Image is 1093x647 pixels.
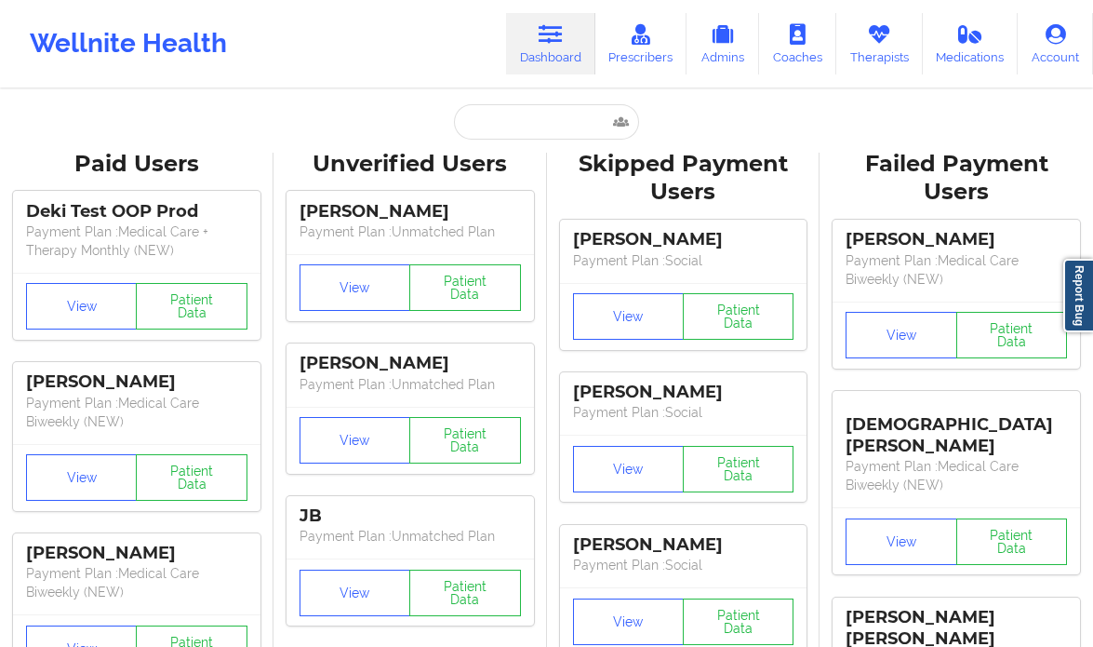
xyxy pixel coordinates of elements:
[846,400,1067,457] div: [DEMOGRAPHIC_DATA][PERSON_NAME]
[573,403,794,422] p: Payment Plan : Social
[26,564,247,601] p: Payment Plan : Medical Care Biweekly (NEW)
[1018,13,1093,74] a: Account
[26,371,247,393] div: [PERSON_NAME]
[13,150,260,179] div: Paid Users
[26,454,137,501] button: View
[573,382,794,403] div: [PERSON_NAME]
[923,13,1019,74] a: Medications
[573,446,684,492] button: View
[300,375,521,394] p: Payment Plan : Unmatched Plan
[300,570,410,616] button: View
[300,505,521,527] div: JB
[300,201,521,222] div: [PERSON_NAME]
[1063,259,1093,332] a: Report Bug
[846,457,1067,494] p: Payment Plan : Medical Care Biweekly (NEW)
[956,312,1067,358] button: Patient Data
[300,264,410,311] button: View
[136,283,247,330] button: Patient Data
[686,13,759,74] a: Admins
[136,454,247,501] button: Patient Data
[846,229,1067,250] div: [PERSON_NAME]
[759,13,836,74] a: Coaches
[683,599,793,645] button: Patient Data
[26,283,137,330] button: View
[573,534,794,556] div: [PERSON_NAME]
[287,150,534,179] div: Unverified Users
[300,527,521,546] p: Payment Plan : Unmatched Plan
[409,264,520,311] button: Patient Data
[26,222,247,260] p: Payment Plan : Medical Care + Therapy Monthly (NEW)
[846,251,1067,289] p: Payment Plan : Medical Care Biweekly (NEW)
[26,543,247,564] div: [PERSON_NAME]
[833,150,1080,208] div: Failed Payment Users
[846,519,956,565] button: View
[26,201,247,222] div: Deki Test OOP Prod
[300,222,521,241] p: Payment Plan : Unmatched Plan
[846,312,956,358] button: View
[300,417,410,464] button: View
[595,13,687,74] a: Prescribers
[409,570,520,616] button: Patient Data
[506,13,595,74] a: Dashboard
[836,13,923,74] a: Therapists
[573,251,794,270] p: Payment Plan : Social
[956,519,1067,565] button: Patient Data
[573,556,794,574] p: Payment Plan : Social
[560,150,807,208] div: Skipped Payment Users
[26,394,247,431] p: Payment Plan : Medical Care Biweekly (NEW)
[573,229,794,250] div: [PERSON_NAME]
[683,446,793,492] button: Patient Data
[300,353,521,374] div: [PERSON_NAME]
[683,293,793,340] button: Patient Data
[409,417,520,464] button: Patient Data
[573,599,684,645] button: View
[573,293,684,340] button: View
